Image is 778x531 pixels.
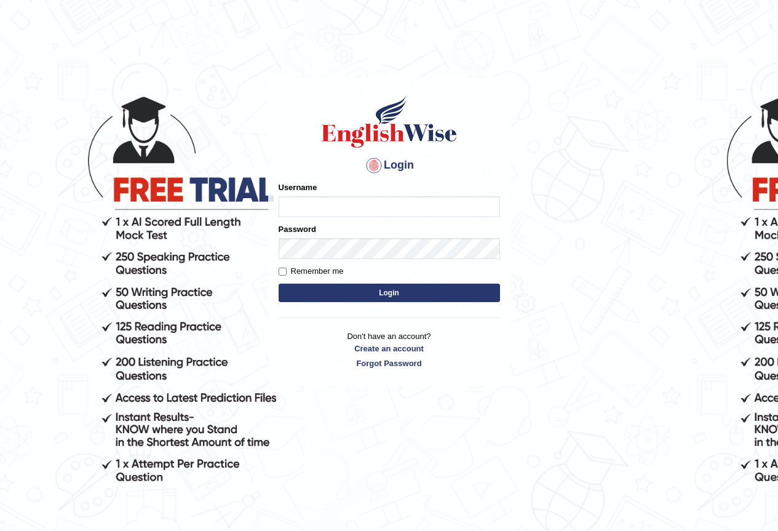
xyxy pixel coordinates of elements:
[279,357,500,369] a: Forgot Password
[319,94,459,150] img: Logo of English Wise sign in for intelligent practice with AI
[279,284,500,302] button: Login
[279,330,500,369] p: Don't have an account?
[279,182,317,193] label: Username
[279,223,316,235] label: Password
[279,343,500,354] a: Create an account
[279,265,344,277] label: Remember me
[279,268,287,276] input: Remember me
[279,156,500,175] h4: Login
